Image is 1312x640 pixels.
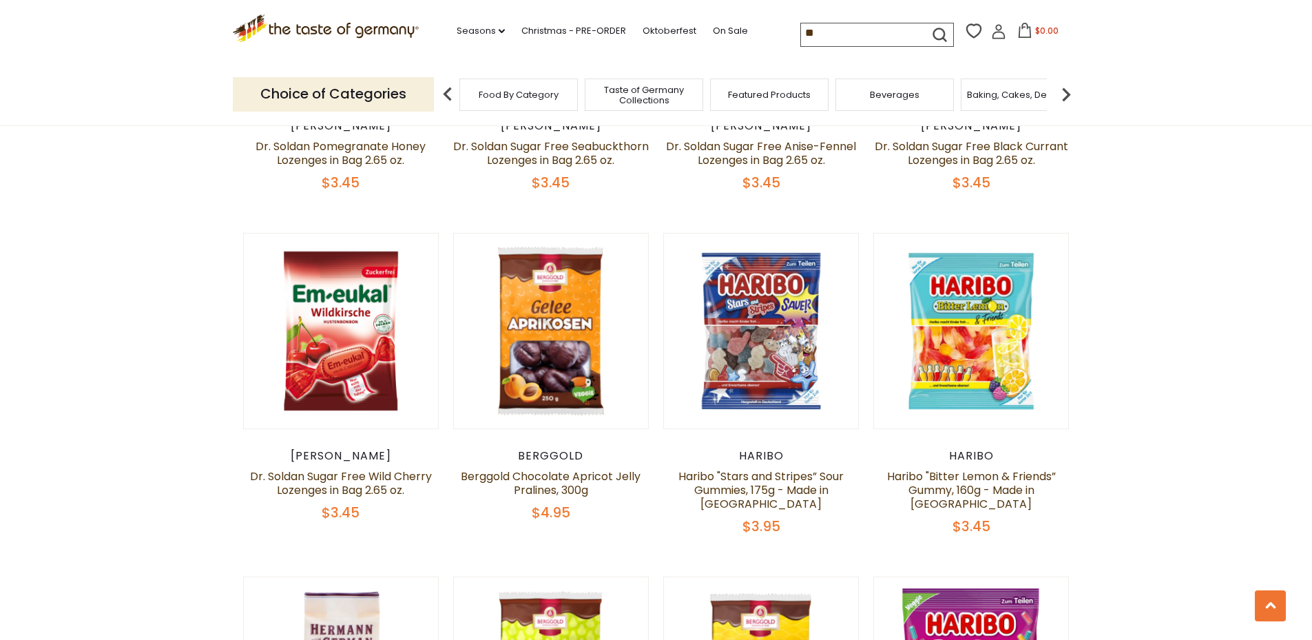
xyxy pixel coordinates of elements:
div: [PERSON_NAME] [663,119,860,133]
div: Haribo [873,449,1070,463]
a: On Sale [713,23,748,39]
img: Dr. Soldan Sugar Free Wild Cherry Lozenges in Bag 2.65 oz. [244,234,439,429]
a: Featured Products [728,90,811,100]
span: $3.45 [742,173,780,192]
img: Haribo "Bitter Lemon & Friends” Gummy, 160g - Made in Germany [874,234,1069,429]
a: Christmas - PRE-ORDER [521,23,626,39]
span: $3.95 [742,517,780,536]
button: $0.00 [1009,23,1068,43]
img: previous arrow [434,81,461,108]
img: Berggold Chocolate Apricot Jelly Pralines, 300g [454,234,649,429]
a: Food By Category [479,90,559,100]
span: $3.45 [322,173,360,192]
p: Choice of Categories [233,77,434,111]
a: Haribo "Stars and Stripes” Sour Gummies, 175g - Made in [GEOGRAPHIC_DATA] [678,468,844,512]
div: [PERSON_NAME] [453,119,649,133]
span: $0.00 [1035,25,1059,37]
img: Haribo "Stars and Stripes” Sour Gummies, 175g - Made in Germany [664,234,859,429]
a: Beverages [870,90,919,100]
a: Dr. Soldan Sugar Free Anise-Fennel Lozenges in Bag 2.65 oz. [666,138,856,168]
div: [PERSON_NAME] [243,449,439,463]
a: Dr. Soldan Sugar Free Black Currant Lozenges in Bag 2.65 oz. [875,138,1068,168]
div: [PERSON_NAME] [873,119,1070,133]
a: Haribo "Bitter Lemon & Friends” Gummy, 160g - Made in [GEOGRAPHIC_DATA] [887,468,1056,512]
span: $3.45 [952,173,990,192]
img: next arrow [1052,81,1080,108]
a: Berggold Chocolate Apricot Jelly Pralines, 300g [461,468,641,498]
a: Baking, Cakes, Desserts [967,90,1074,100]
a: Seasons [457,23,505,39]
div: Haribo [663,449,860,463]
a: Dr. Soldan Sugar Free Seabuckthorn Lozenges in Bag 2.65 oz. [453,138,649,168]
a: Dr. Soldan Sugar Free Wild Cherry Lozenges in Bag 2.65 oz. [250,468,432,498]
span: $3.45 [952,517,990,536]
span: $3.45 [532,173,570,192]
span: $3.45 [322,503,360,522]
a: Oktoberfest [643,23,696,39]
a: Taste of Germany Collections [589,85,699,105]
a: Dr. Soldan Pomegranate Honey Lozenges in Bag 2.65 oz. [256,138,426,168]
div: [PERSON_NAME] [243,119,439,133]
span: $4.95 [532,503,570,522]
div: Berggold [453,449,649,463]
